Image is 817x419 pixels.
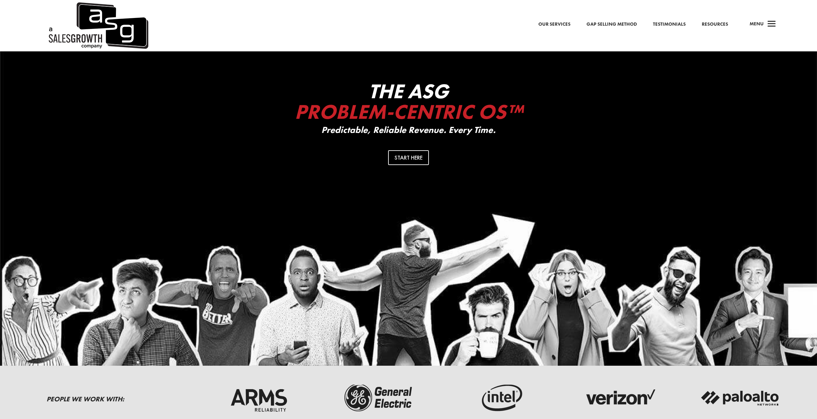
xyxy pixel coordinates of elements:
span: Problem-Centric OS™ [295,99,523,125]
a: Testimonials [653,20,686,29]
h2: The ASG [280,81,537,125]
a: Resources [702,20,728,29]
a: Gap Selling Method [587,20,637,29]
img: ge-logo-dark [339,382,419,414]
img: arms-reliability-logo-dark [219,382,299,414]
p: Predictable, Reliable Revenue. Every Time. [280,125,537,135]
img: verizon-logo-dark [580,382,660,414]
span: a [765,18,778,31]
img: palato-networks-logo-dark [700,382,780,414]
a: Our Services [538,20,570,29]
img: intel-logo-dark [459,382,540,414]
a: Start Here [388,150,429,165]
span: Menu [750,21,764,27]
